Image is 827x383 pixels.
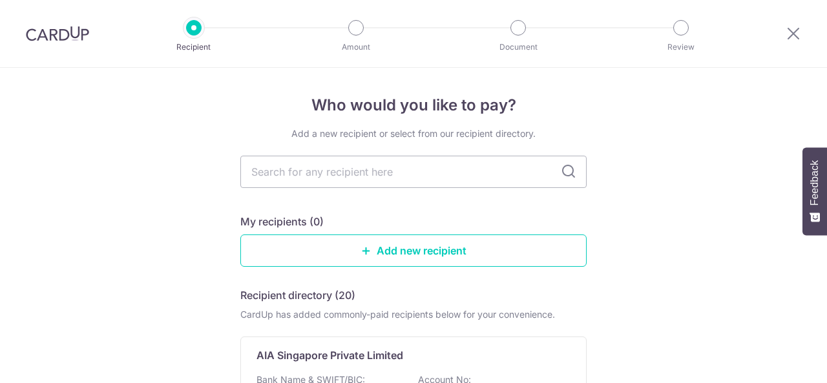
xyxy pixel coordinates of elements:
div: CardUp has added commonly-paid recipients below for your convenience. [240,308,587,321]
span: Feedback [809,160,821,205]
h5: My recipients (0) [240,214,324,229]
button: Feedback - Show survey [802,147,827,235]
h5: Recipient directory (20) [240,287,355,303]
a: Add new recipient [240,234,587,267]
p: Recipient [146,41,242,54]
iframe: Opens a widget where you can find more information [744,344,814,377]
p: Amount [308,41,404,54]
img: CardUp [26,26,89,41]
h4: Who would you like to pay? [240,94,587,117]
p: Document [470,41,566,54]
p: AIA Singapore Private Limited [256,347,403,363]
input: Search for any recipient here [240,156,587,188]
div: Add a new recipient or select from our recipient directory. [240,127,587,140]
p: Review [633,41,729,54]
